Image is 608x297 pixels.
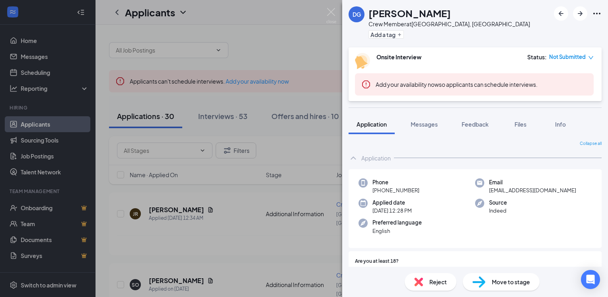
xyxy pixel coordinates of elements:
svg: ArrowLeftNew [556,9,566,18]
span: so applicants can schedule interviews. [376,81,538,88]
span: [PHONE_NUMBER] [372,186,419,194]
div: Open Intercom Messenger [581,270,600,289]
span: [DATE] 12:28 PM [372,207,412,215]
span: Reject [429,277,447,286]
span: Are you at least 18? [355,258,399,265]
button: ArrowRight [573,6,587,21]
span: Files [514,121,526,128]
span: Feedback [462,121,489,128]
span: English [372,227,422,235]
div: DG [353,10,361,18]
button: PlusAdd a tag [368,30,404,39]
span: Messages [411,121,438,128]
svg: Error [361,80,371,89]
button: Add your availability now [376,80,439,88]
span: Collapse all [580,141,602,147]
span: down [588,55,594,61]
span: Preferred language [372,219,422,227]
h1: [PERSON_NAME] [368,6,451,20]
span: Not Submitted [549,53,586,61]
div: Application [361,154,391,162]
b: Onsite Interview [376,53,421,61]
span: Phone [372,178,419,186]
span: Source [489,199,507,207]
span: Indeed [489,207,507,215]
div: Status : [527,53,547,61]
svg: Plus [397,32,402,37]
button: ArrowLeftNew [554,6,568,21]
span: [EMAIL_ADDRESS][DOMAIN_NAME] [489,186,576,194]
span: Email [489,178,576,186]
svg: ArrowRight [575,9,585,18]
span: Move to stage [492,277,530,286]
span: Application [357,121,387,128]
svg: ChevronUp [349,153,358,163]
span: Info [555,121,566,128]
span: Applied date [372,199,412,207]
div: Crew Member at [GEOGRAPHIC_DATA], [GEOGRAPHIC_DATA] [368,20,530,28]
svg: Ellipses [592,9,602,18]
